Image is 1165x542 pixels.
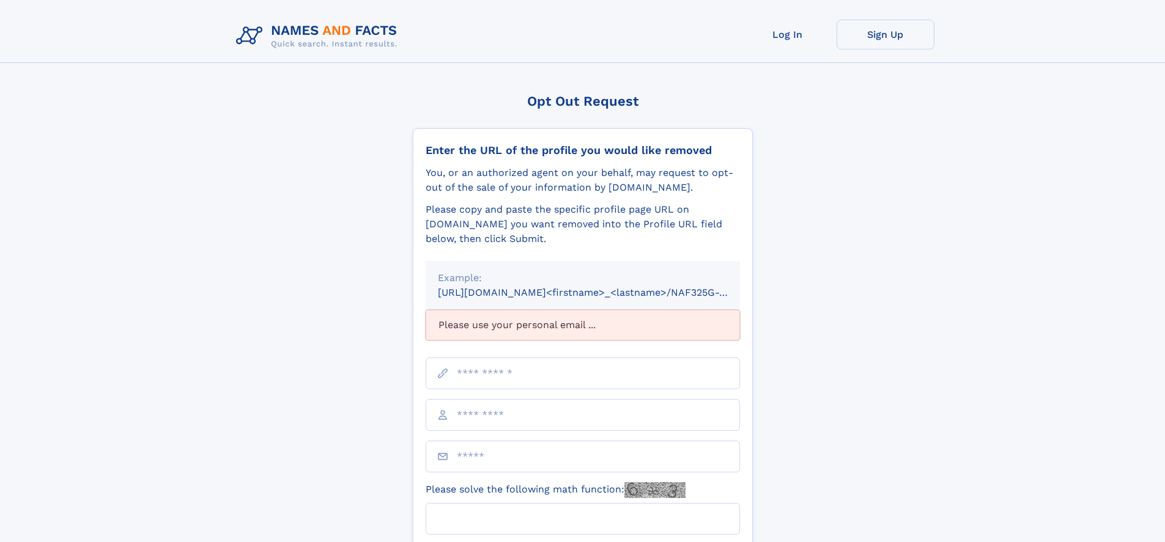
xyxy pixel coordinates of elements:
div: You, or an authorized agent on your behalf, may request to opt-out of the sale of your informatio... [426,166,740,195]
small: [URL][DOMAIN_NAME]<firstname>_<lastname>/NAF325G-xxxxxxxx [438,287,763,298]
div: Please use your personal email ... [426,310,740,340]
img: Logo Names and Facts [231,20,407,53]
a: Log In [739,20,837,49]
a: Sign Up [837,20,934,49]
div: Example: [438,271,728,285]
div: Enter the URL of the profile you would like removed [426,144,740,157]
div: Please copy and paste the specific profile page URL on [DOMAIN_NAME] you want removed into the Pr... [426,202,740,246]
div: Opt Out Request [413,93,753,109]
label: Please solve the following math function: [426,482,686,498]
